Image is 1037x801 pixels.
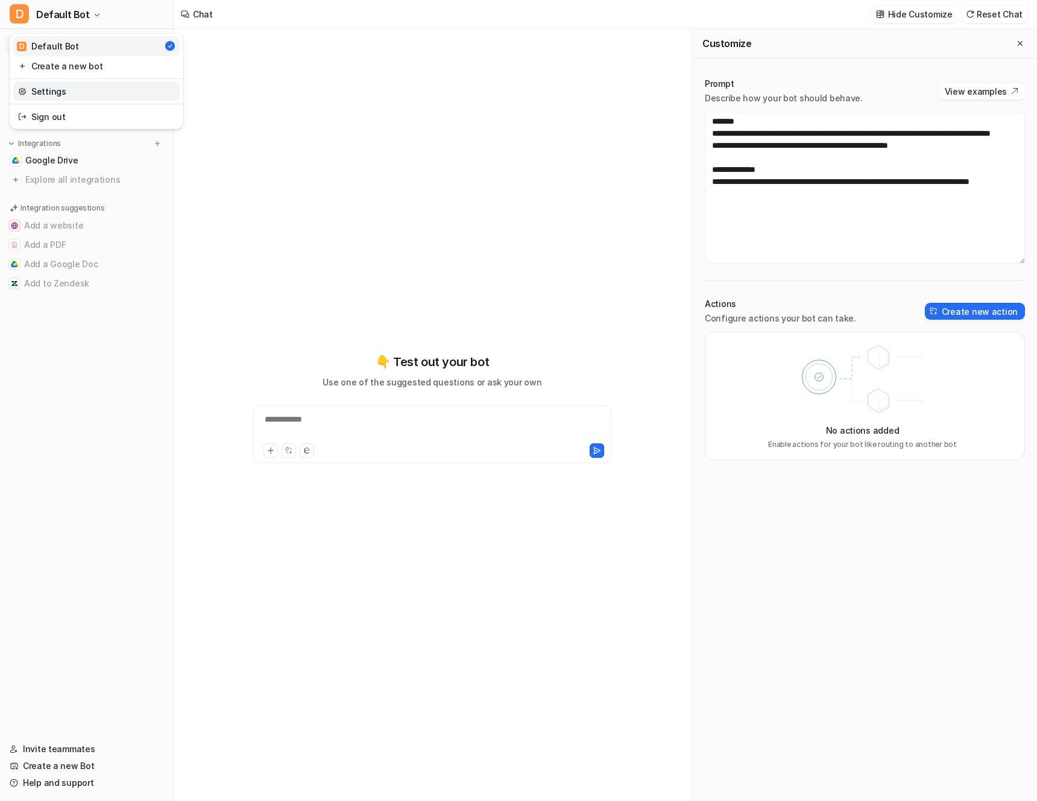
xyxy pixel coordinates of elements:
[10,4,29,24] span: D
[18,110,27,123] img: reset
[18,85,27,98] img: reset
[36,6,90,23] span: Default Bot
[17,42,27,51] span: D
[10,34,183,129] div: DDefault Bot
[13,107,180,127] a: Sign out
[17,40,79,52] div: Default Bot
[13,81,180,101] a: Settings
[18,60,27,72] img: reset
[13,56,180,76] a: Create a new bot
